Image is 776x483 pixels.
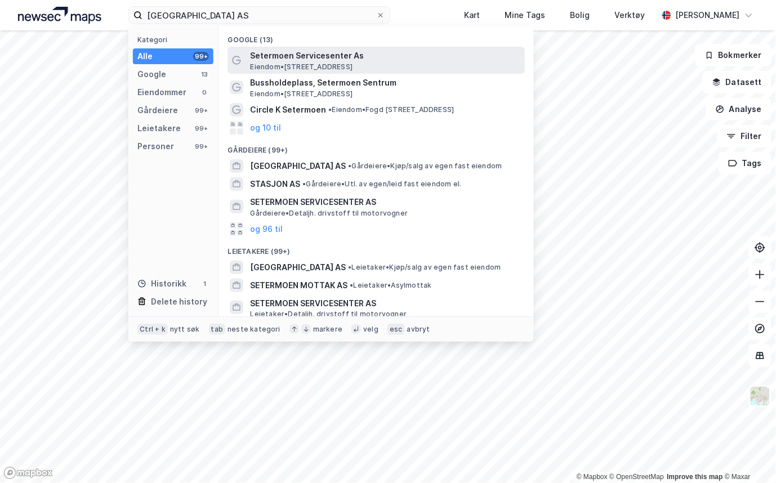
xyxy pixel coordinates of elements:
[676,8,740,22] div: [PERSON_NAME]
[750,386,771,407] img: Z
[328,105,454,114] span: Eiendom • Fogd [STREET_ADDRESS]
[610,473,664,481] a: OpenStreetMap
[200,279,209,288] div: 1
[250,177,300,191] span: STASJON AS
[137,86,186,99] div: Eiendommer
[703,71,771,93] button: Datasett
[218,137,534,157] div: Gårdeiere (99+)
[250,195,520,209] span: SETERMOEN SERVICESENTER AS
[348,263,351,271] span: •
[137,50,153,63] div: Alle
[348,263,501,272] span: Leietaker • Kjøp/salg av egen fast eiendom
[570,8,590,22] div: Bolig
[407,325,430,334] div: avbryt
[717,125,771,147] button: Filter
[218,26,534,47] div: Google (13)
[250,103,326,117] span: Circle K Setermoen
[218,238,534,258] div: Leietakere (99+)
[577,473,608,481] a: Mapbox
[137,324,168,335] div: Ctrl + k
[505,8,546,22] div: Mine Tags
[142,7,376,24] input: Søk på adresse, matrikkel, gårdeiere, leietakere eller personer
[250,279,347,292] span: SETERMOEN MOTTAK AS
[193,52,209,61] div: 99+
[170,325,200,334] div: nytt søk
[615,8,645,22] div: Verktøy
[228,325,280,334] div: neste kategori
[137,68,166,81] div: Google
[200,70,209,79] div: 13
[250,159,346,173] span: [GEOGRAPHIC_DATA] AS
[250,121,281,135] button: og 10 til
[250,310,407,319] span: Leietaker • Detaljh. drivstoff til motorvogner
[200,88,209,97] div: 0
[363,325,378,334] div: velg
[137,104,178,117] div: Gårdeiere
[350,281,431,290] span: Leietaker • Asylmottak
[193,124,209,133] div: 99+
[250,222,283,236] button: og 96 til
[250,62,353,71] span: Eiendom • [STREET_ADDRESS]
[250,49,520,62] span: Setermoen Servicesenter As
[3,467,53,480] a: Mapbox homepage
[387,324,405,335] div: esc
[706,98,771,120] button: Analyse
[720,429,776,483] iframe: Chat Widget
[250,76,520,90] span: Bussholdeplass, Setermoen Sentrum
[465,8,480,22] div: Kart
[348,162,502,171] span: Gårdeiere • Kjøp/salg av egen fast eiendom
[302,180,461,189] span: Gårdeiere • Utl. av egen/leid fast eiendom el.
[137,35,213,44] div: Kategori
[313,325,342,334] div: markere
[328,105,332,114] span: •
[695,44,771,66] button: Bokmerker
[137,122,181,135] div: Leietakere
[137,140,174,153] div: Personer
[719,152,771,175] button: Tags
[250,209,408,218] span: Gårdeiere • Detaljh. drivstoff til motorvogner
[193,106,209,115] div: 99+
[302,180,306,188] span: •
[348,162,351,170] span: •
[193,142,209,151] div: 99+
[137,277,186,290] div: Historikk
[250,261,346,274] span: [GEOGRAPHIC_DATA] AS
[18,7,101,24] img: logo.a4113a55bc3d86da70a041830d287a7e.svg
[151,295,207,308] div: Delete history
[250,297,520,310] span: SETERMOEN SERVICESENTER AS
[250,90,353,99] span: Eiendom • [STREET_ADDRESS]
[350,281,353,289] span: •
[209,324,226,335] div: tab
[667,473,723,481] a: Improve this map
